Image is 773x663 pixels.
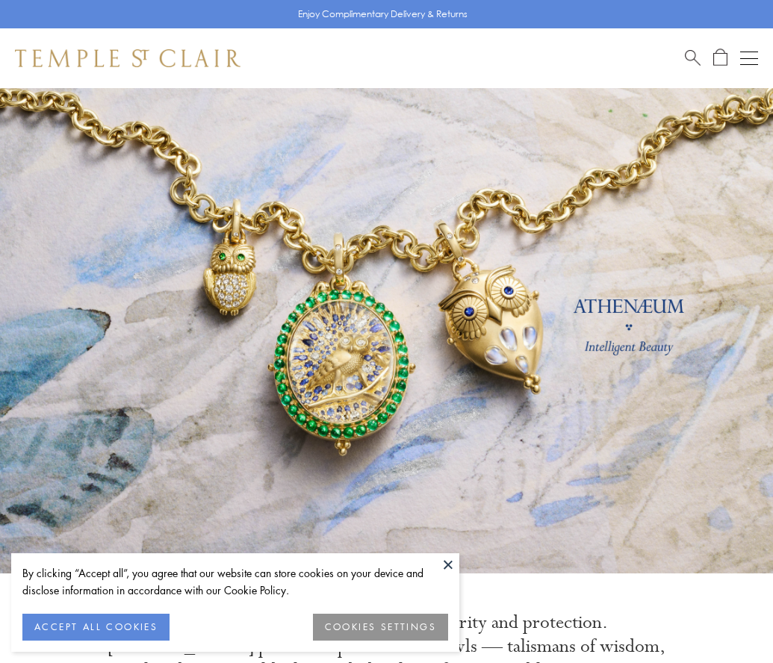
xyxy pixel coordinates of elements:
[22,614,170,641] button: ACCEPT ALL COOKIES
[15,49,240,67] img: Temple St. Clair
[685,49,701,67] a: Search
[22,564,448,599] div: By clicking “Accept all”, you agree that our website can store cookies on your device and disclos...
[740,49,758,67] button: Open navigation
[298,7,468,22] p: Enjoy Complimentary Delivery & Returns
[713,49,727,67] a: Open Shopping Bag
[313,614,448,641] button: COOKIES SETTINGS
